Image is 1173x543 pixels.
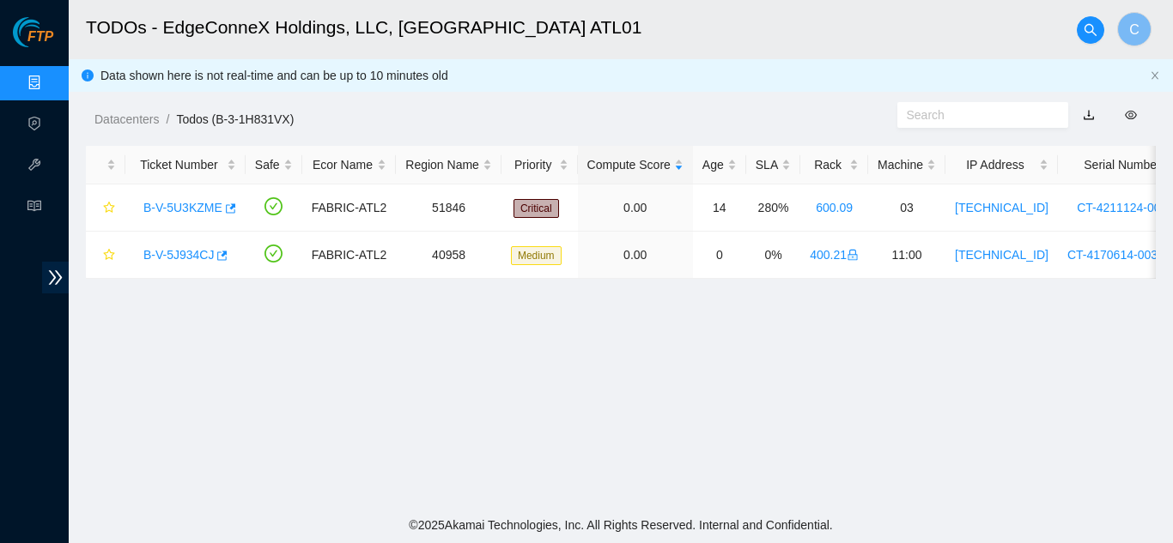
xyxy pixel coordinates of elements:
a: 400.21lock [810,248,859,262]
a: B-V-5U3KZME [143,201,222,214]
td: 0.00 [578,232,693,279]
span: eye [1125,109,1137,121]
a: [TECHNICAL_ID] [955,248,1048,262]
span: check-circle [264,244,283,262]
a: download [1083,108,1095,122]
button: star [95,241,116,268]
footer: © 2025 Akamai Technologies, Inc. All Rights Reserved. Internal and Confidential. [69,507,1173,543]
span: double-right [42,262,69,293]
a: [TECHNICAL_ID] [955,201,1048,214]
button: C [1117,12,1152,46]
td: 14 [693,184,746,232]
td: 280% [746,184,800,232]
a: Todos (B-3-1H831VX) [176,112,294,126]
td: 11:00 [868,232,945,279]
a: B-V-5J934CJ [143,248,214,262]
td: 40958 [396,232,501,279]
td: 51846 [396,184,501,232]
span: / [166,112,169,126]
span: close [1150,70,1160,81]
span: search [1078,23,1103,37]
img: Akamai Technologies [13,17,87,47]
span: read [27,191,41,226]
button: star [95,194,116,221]
input: Search [907,106,1046,124]
button: search [1077,16,1104,44]
span: star [103,249,115,262]
a: Datacenters [94,112,159,126]
td: FABRIC-ATL2 [302,232,397,279]
span: Critical [514,199,559,218]
span: lock [847,249,859,261]
td: 0.00 [578,184,693,232]
span: check-circle [264,197,283,215]
button: close [1150,70,1160,81]
a: Akamai TechnologiesFTP [13,31,53,53]
a: 600.09 [816,201,853,214]
td: FABRIC-ATL2 [302,184,397,232]
td: 03 [868,184,945,232]
span: Medium [511,246,562,265]
td: 0 [693,232,746,279]
button: download [1070,101,1108,129]
span: C [1129,19,1140,40]
td: 0% [746,232,800,279]
span: star [103,202,115,215]
span: FTP [27,29,53,45]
